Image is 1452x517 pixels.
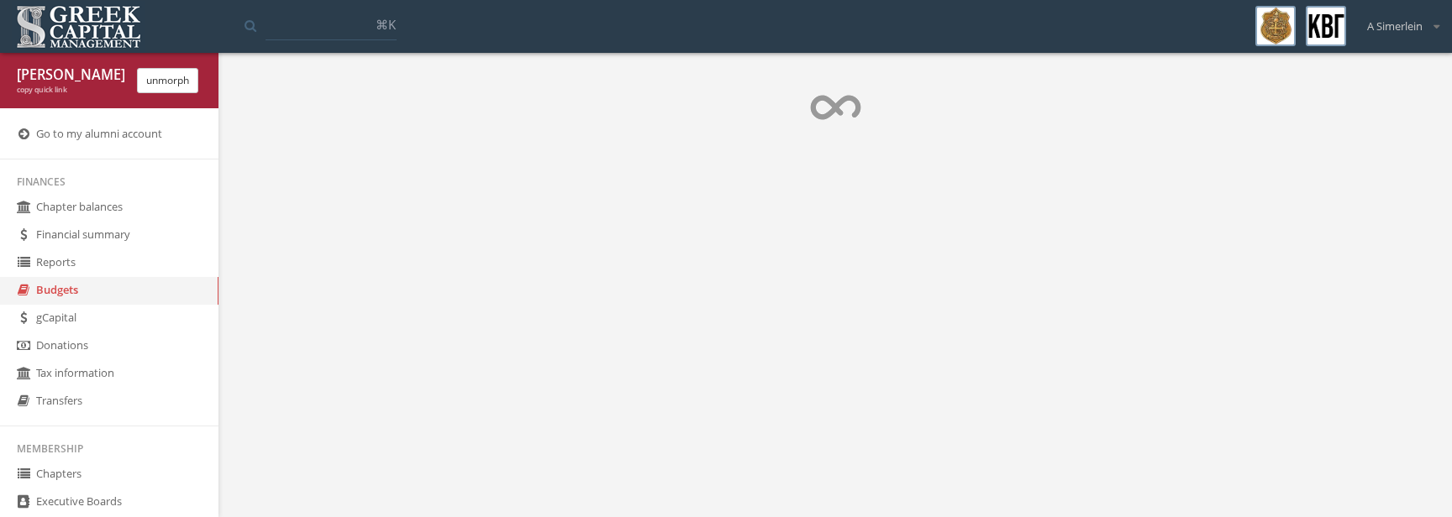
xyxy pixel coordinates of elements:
span: ⌘K [376,16,396,33]
div: A Simerlein [1356,6,1439,34]
div: copy quick link [17,85,124,96]
span: A Simerlein [1367,18,1423,34]
div: [PERSON_NAME] Simerlein [17,65,124,85]
button: unmorph [137,68,198,93]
